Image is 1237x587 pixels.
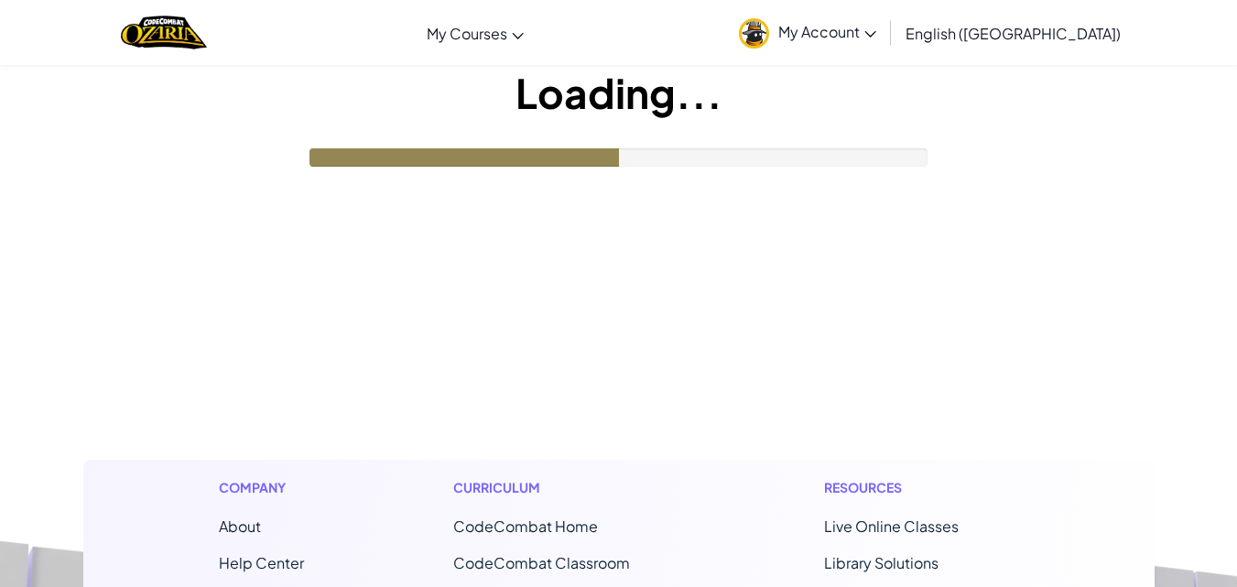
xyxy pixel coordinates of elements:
[453,516,598,536] span: CodeCombat Home
[824,553,939,572] a: Library Solutions
[778,22,876,41] span: My Account
[739,18,769,49] img: avatar
[730,4,885,61] a: My Account
[219,478,304,497] h1: Company
[121,14,206,51] img: Home
[418,8,533,58] a: My Courses
[896,8,1130,58] a: English ([GEOGRAPHIC_DATA])
[906,24,1121,43] span: English ([GEOGRAPHIC_DATA])
[824,478,1019,497] h1: Resources
[427,24,507,43] span: My Courses
[824,516,959,536] a: Live Online Classes
[453,478,675,497] h1: Curriculum
[219,553,304,572] a: Help Center
[219,516,261,536] a: About
[453,553,630,572] a: CodeCombat Classroom
[121,14,206,51] a: Ozaria by CodeCombat logo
